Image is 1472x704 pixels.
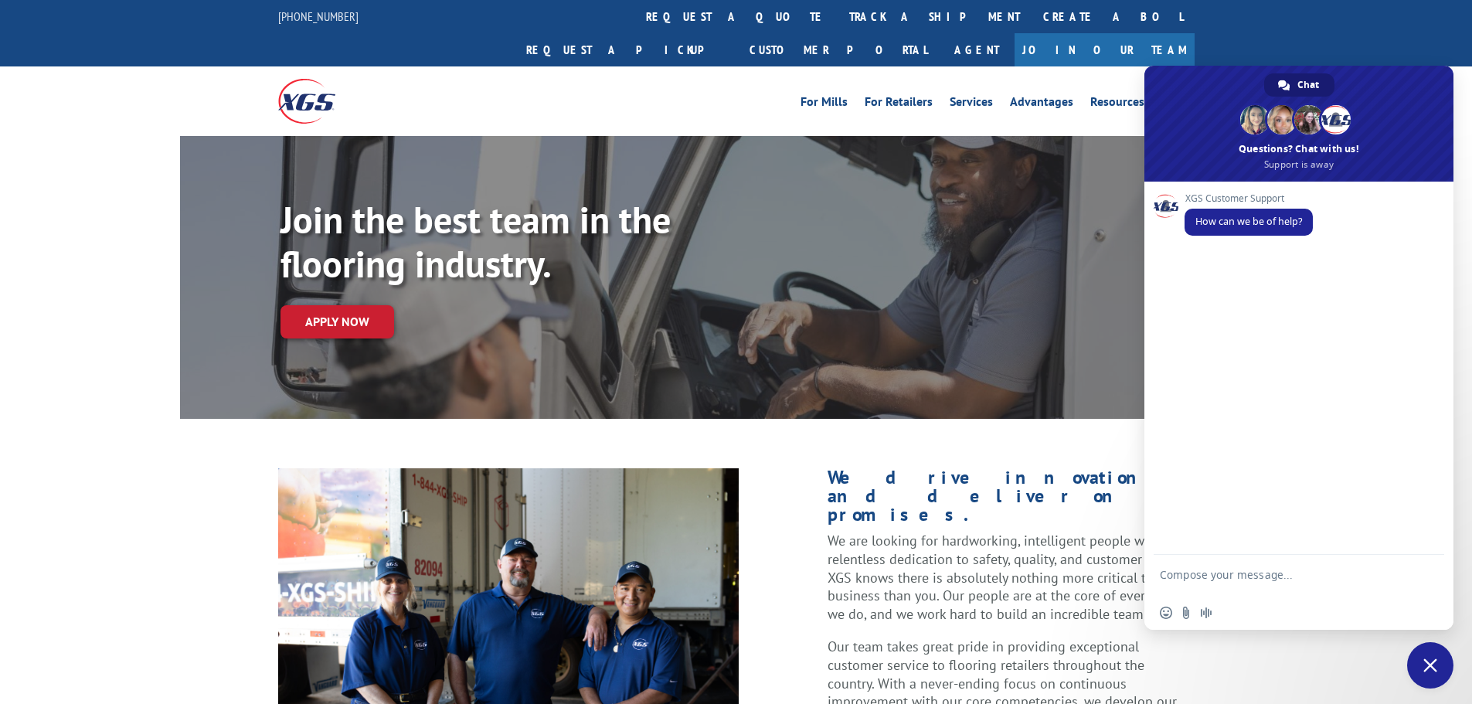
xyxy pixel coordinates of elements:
div: Close chat [1407,642,1453,689]
a: Agent [939,33,1015,66]
a: Join Our Team [1015,33,1195,66]
a: For Mills [801,96,848,113]
a: Resources [1090,96,1144,113]
span: Audio message [1200,607,1212,619]
textarea: Compose your message... [1160,568,1404,596]
a: Services [950,96,993,113]
a: Customer Portal [738,33,939,66]
span: Insert an emoji [1160,607,1172,619]
a: [PHONE_NUMBER] [278,9,359,24]
a: Apply now [280,305,394,338]
span: Send a file [1180,607,1192,619]
span: XGS Customer Support [1185,193,1313,204]
h1: We drive innovation and deliver on our promises. [828,468,1194,532]
a: Request a pickup [515,33,738,66]
a: Advantages [1010,96,1073,113]
span: Chat [1297,73,1319,97]
span: How can we be of help? [1195,215,1302,228]
strong: Join the best team in the flooring industry. [280,196,671,288]
p: We are looking for hardworking, intelligent people with a relentless dedication to safety, qualit... [828,532,1194,638]
a: For Retailers [865,96,933,113]
div: Chat [1264,73,1334,97]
